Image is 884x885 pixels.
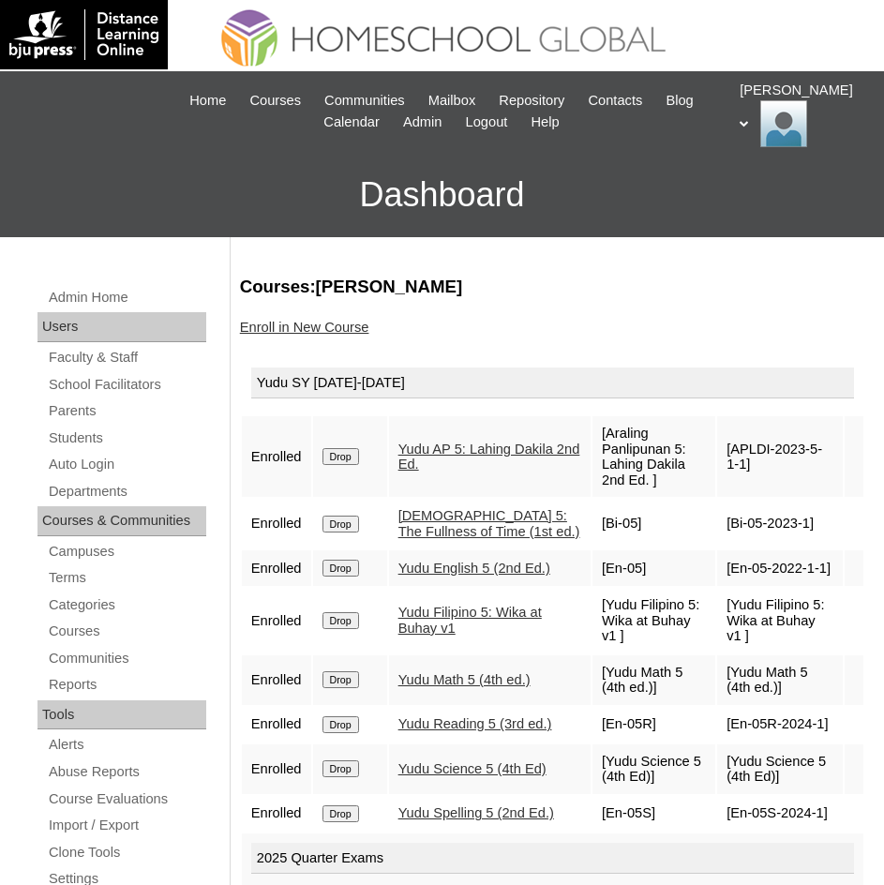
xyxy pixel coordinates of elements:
span: Courses [249,90,301,112]
img: logo-white.png [9,9,158,60]
td: Enrolled [242,550,311,586]
input: Drop [322,716,359,733]
a: Categories [47,593,206,617]
td: [Yudu Filipino 5: Wika at Buhay v1 ] [592,588,715,653]
img: Ariane Ebuen [760,100,807,147]
td: [Yudu Science 5 (4th Ed)] [592,744,715,794]
td: [Yudu Science 5 (4th Ed)] [717,744,843,794]
td: Enrolled [242,744,311,794]
a: Yudu Spelling 5 (2nd Ed.) [398,805,554,820]
span: Help [531,112,559,133]
a: Course Evaluations [47,787,206,811]
input: Drop [322,805,359,822]
span: Contacts [588,90,642,112]
span: Blog [666,90,693,112]
td: [Yudu Math 5 (4th ed.)] [592,655,715,705]
td: [En-05] [592,550,715,586]
div: Tools [37,700,206,730]
a: Yudu AP 5: Lahing Dakila 2nd Ed. [398,442,580,472]
span: Mailbox [428,90,476,112]
td: Enrolled [242,796,311,832]
a: Help [521,112,568,133]
span: Communities [324,90,405,112]
input: Drop [322,760,359,777]
a: Yudu Filipino 5: Wika at Buhay v1 [398,605,542,636]
td: [Yudu Filipino 5: Wika at Buhay v1 ] [717,588,843,653]
td: Enrolled [242,416,311,497]
input: Drop [322,560,359,577]
a: Departments [47,480,206,503]
a: Courses [240,90,310,112]
a: Courses [47,620,206,643]
a: Admin [394,112,452,133]
td: Enrolled [242,588,311,653]
a: Logout [457,112,517,133]
span: Calendar [323,112,379,133]
div: Courses & Communities [37,506,206,536]
a: Faculty & Staff [47,346,206,369]
a: Auto Login [47,453,206,476]
td: Enrolled [242,499,311,548]
a: Admin Home [47,286,206,309]
a: Alerts [47,733,206,757]
a: Enroll in New Course [240,320,369,335]
td: [Bi-05] [592,499,715,548]
a: Campuses [47,540,206,563]
td: Enrolled [242,655,311,705]
a: Communities [47,647,206,670]
a: Reports [47,673,206,697]
td: [En-05S] [592,796,715,832]
td: Enrolled [242,707,311,742]
td: [APLDI-2023-5-1-1] [717,416,843,497]
span: Home [189,90,226,112]
div: 2025 Quarter Exams [251,843,854,875]
a: Blog [656,90,702,112]
a: Calendar [314,112,388,133]
input: Drop [322,671,359,688]
a: Home [180,90,235,112]
a: Yudu English 5 (2nd Ed.) [398,561,550,576]
a: Clone Tools [47,841,206,864]
a: School Facilitators [47,373,206,397]
td: [En-05S-2024-1] [717,796,843,832]
div: [PERSON_NAME] [740,81,865,147]
a: Yudu Science 5 (4th Ed) [398,761,547,776]
span: Admin [403,112,442,133]
a: Mailbox [419,90,486,112]
input: Drop [322,612,359,629]
div: Users [37,312,206,342]
a: Yudu Reading 5 (3rd ed.) [398,716,552,731]
td: [En-05R-2024-1] [717,707,843,742]
span: Repository [499,90,564,112]
a: [DEMOGRAPHIC_DATA] 5: The Fullness of Time (1st ed.) [398,508,580,539]
input: Drop [322,516,359,532]
a: Import / Export [47,814,206,837]
h3: Courses:[PERSON_NAME] [240,275,865,299]
a: Parents [47,399,206,423]
a: Abuse Reports [47,760,206,784]
a: Students [47,427,206,450]
a: Repository [489,90,574,112]
td: [Araling Panlipunan 5: Lahing Dakila 2nd Ed. ] [592,416,715,497]
h3: Dashboard [9,153,875,237]
td: [Bi-05-2023-1] [717,499,843,548]
input: Drop [322,448,359,465]
div: Yudu SY [DATE]-[DATE] [251,367,854,399]
a: Yudu Math 5 (4th ed.) [398,672,531,687]
span: Logout [466,112,508,133]
a: Communities [315,90,414,112]
td: [En-05-2022-1-1] [717,550,843,586]
a: Terms [47,566,206,590]
td: [En-05R] [592,707,715,742]
a: Contacts [578,90,652,112]
td: [Yudu Math 5 (4th ed.)] [717,655,843,705]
